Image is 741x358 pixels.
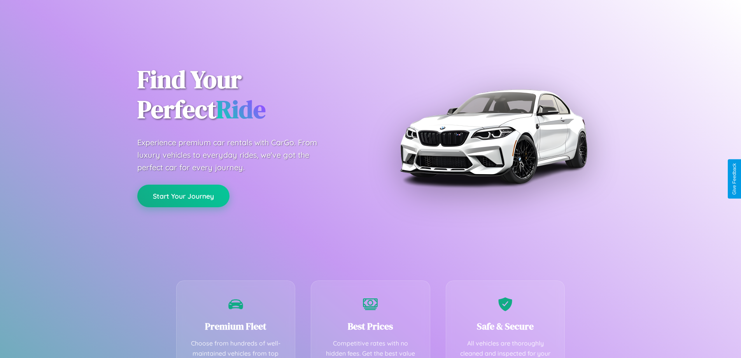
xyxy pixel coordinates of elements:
h3: Best Prices [323,320,418,333]
p: Experience premium car rentals with CarGo. From luxury vehicles to everyday rides, we've got the ... [137,136,332,174]
h1: Find Your Perfect [137,65,359,125]
h3: Premium Fleet [188,320,284,333]
span: Ride [216,92,266,126]
h3: Safe & Secure [458,320,553,333]
div: Give Feedback [732,163,737,195]
button: Start Your Journey [137,185,229,207]
img: Premium BMW car rental vehicle [396,39,590,234]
